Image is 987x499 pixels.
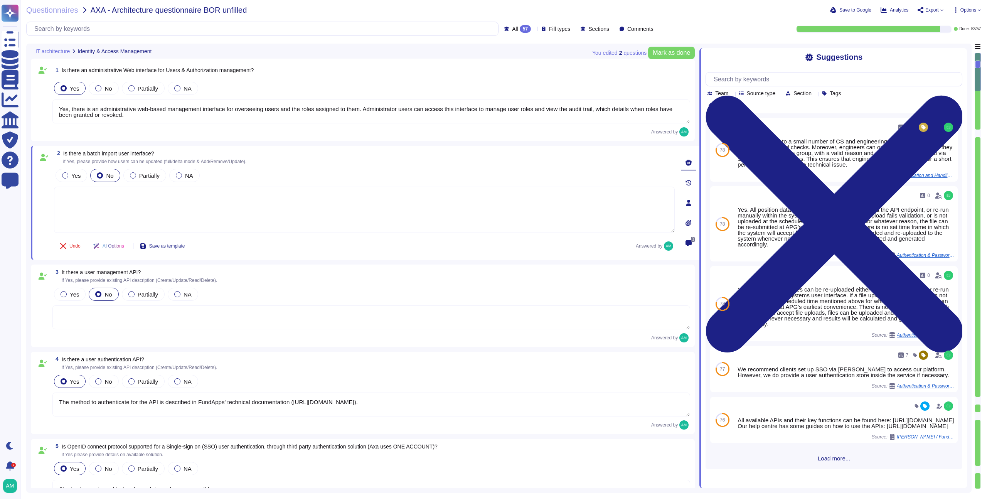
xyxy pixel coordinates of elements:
span: Yes [71,172,81,179]
span: AI Options [103,244,124,248]
span: if Yes, please provide existing API description (Create/Update/Read/Delete). [62,365,217,370]
img: user [664,241,673,251]
img: user [679,333,689,342]
span: 78 [720,302,725,306]
span: Answered by [651,130,678,134]
span: if Yes, please provide existing API description (Create/Update/Read/Delete). [62,278,217,283]
img: user [944,351,953,360]
img: user [944,401,953,411]
span: No [106,172,113,179]
span: Yes [70,85,79,92]
span: if Yes, please provide how users can be updated (full/delta mode & Add/Remove/Update). [63,159,247,164]
span: Yes [70,378,79,385]
img: user [679,420,689,430]
span: 1 [52,67,59,73]
span: No [104,465,112,472]
span: Is OpenID connect protocol supported for a Single-sign on (SSO) user authentication, through thir... [62,443,438,450]
span: 4 [52,356,59,362]
span: Done: [959,27,970,31]
span: Partially [138,465,158,472]
span: Partially [138,85,158,92]
span: 5 [52,443,59,449]
span: Save as template [149,244,185,248]
span: NA [184,465,192,472]
div: 3 [11,463,16,467]
button: user [2,477,22,494]
span: 77 [720,367,725,371]
span: Answered by [651,423,678,427]
textarea: Yes, there is an administrative web-based management interface for overseeing users and the roles... [52,99,690,123]
span: if Yes please provide details on available solution. [62,452,163,457]
span: Is there an administrative Web interface for Users & Authorization management? [62,67,254,73]
span: Partially [138,378,158,385]
div: 57 [520,25,531,33]
span: IT architecture [35,49,70,54]
span: Export [925,8,939,12]
span: Save to Google [839,8,871,12]
button: Save to Google [830,7,871,13]
span: Answered by [651,335,678,340]
span: Mark as done [653,50,690,56]
img: user [944,271,953,280]
img: user [3,479,17,493]
span: Options [960,8,976,12]
span: AXA - Architecture questionnaire BOR unfilled [91,6,247,14]
span: Source: [872,434,955,440]
img: user [679,127,689,137]
span: 3 [52,269,59,275]
span: No [104,85,112,92]
span: It there a user management API? [62,269,141,275]
span: 2 [54,150,60,156]
button: Undo [54,238,87,254]
span: Fill types [549,26,570,32]
button: Mark as done [648,47,695,59]
span: Yes [70,291,79,298]
span: Questionnaires [26,6,78,14]
input: Search by keywords [710,72,962,86]
span: 0 [691,237,695,242]
img: user [944,123,953,132]
span: Analytics [890,8,908,12]
span: Partially [138,291,158,298]
span: Comments [627,26,654,32]
span: No [104,378,112,385]
span: Partially [139,172,160,179]
span: 78 [720,148,725,152]
span: NA [184,378,192,385]
button: Analytics [881,7,908,13]
span: NA [184,85,192,92]
span: Is there a batch import user interface? [63,150,154,157]
span: 78 [720,222,725,226]
div: All available APIs and their key functions can be found here: [URL][DOMAIN_NAME] Our help centre ... [738,417,955,429]
span: Load more... [706,455,962,461]
textarea: The method to authenticate for the API is described in FundApps' technical documentation ([URL][D... [52,393,690,416]
span: All [512,26,518,32]
button: Save as template [134,238,191,254]
span: Answered by [636,244,662,248]
span: Undo [69,244,81,248]
b: 2 [619,50,622,56]
span: NA [184,291,192,298]
span: [PERSON_NAME] / FundApps HighCritical Core SIG New [DATE] [897,435,955,439]
span: 53 / 57 [971,27,981,31]
span: You edited question s [592,50,647,56]
span: No [104,291,112,298]
span: NA [185,172,193,179]
input: Search by keywords [30,22,498,35]
span: 76 [720,418,725,422]
img: user [944,191,953,200]
span: Sections [588,26,609,32]
span: Identity & Access Management [77,49,152,54]
span: Yes [70,465,79,472]
span: Is there a user authentication API? [62,356,144,362]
